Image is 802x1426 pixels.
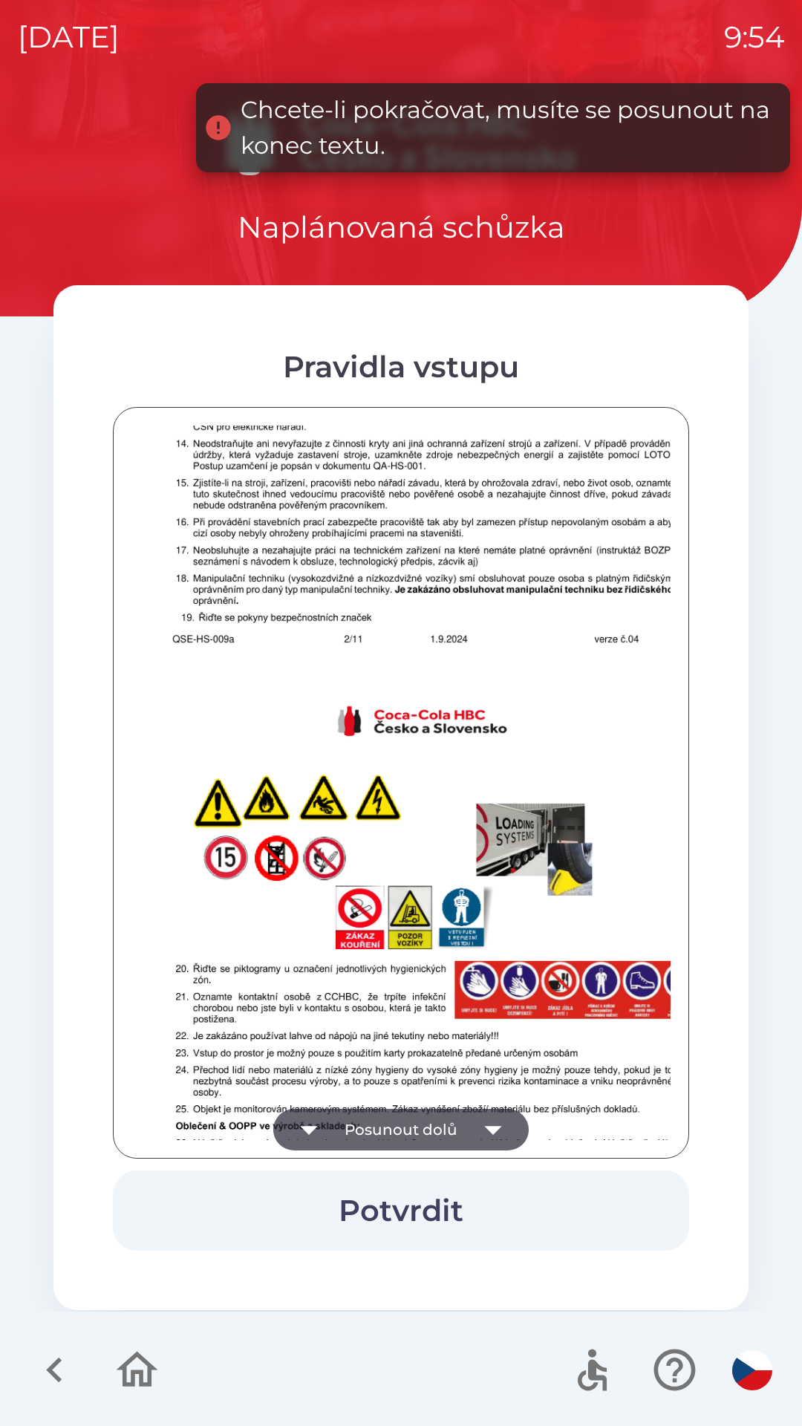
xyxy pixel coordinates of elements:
[273,1109,529,1150] button: Posunout dolů
[113,345,689,389] div: Pravidla vstupu
[53,104,749,175] img: Logo
[732,1350,772,1390] img: cs flag
[241,92,775,163] div: Chcete-li pokračovat, musíte se posunout na konec textu.
[724,15,784,59] p: 9:54
[18,15,120,59] p: [DATE]
[238,205,565,250] p: Naplánovaná schůzka
[113,1171,689,1251] button: Potvrdit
